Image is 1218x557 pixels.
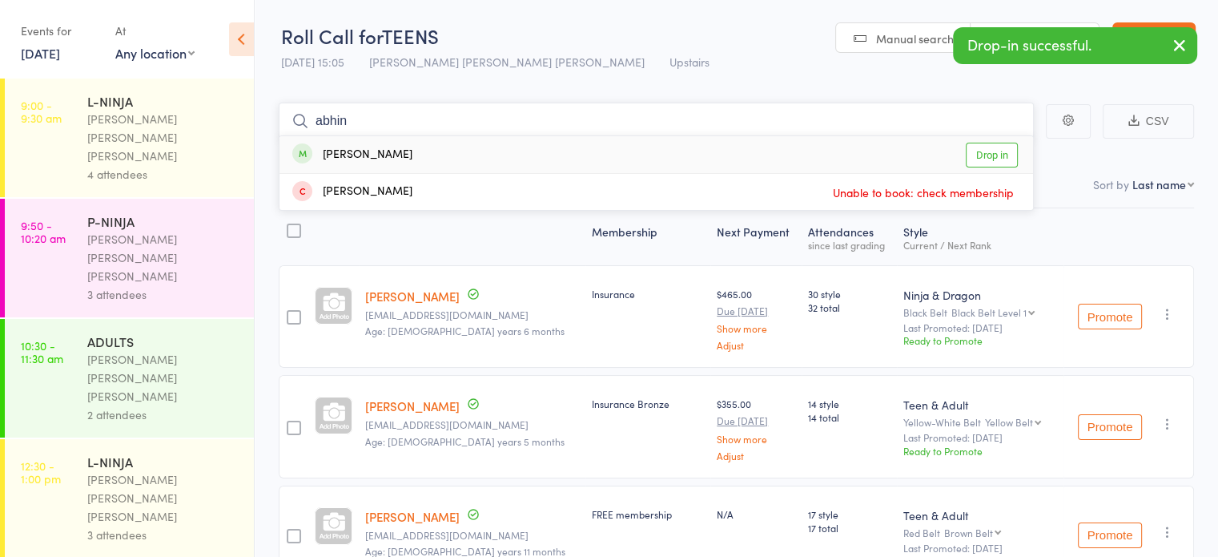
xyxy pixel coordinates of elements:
[21,339,63,365] time: 10:30 - 11:30 am
[87,453,240,470] div: L-NINJA
[717,434,795,444] a: Show more
[903,417,1057,427] div: Yellow-White Belt
[1078,304,1142,329] button: Promote
[281,22,382,49] span: Roll Call for
[585,216,710,258] div: Membership
[592,397,704,410] div: Insurance Bronze
[953,27,1197,64] div: Drop-in successful.
[802,216,897,258] div: Atten­dances
[1132,176,1186,192] div: Last name
[903,527,1057,538] div: Red Belt
[87,333,240,350] div: ADULTS
[808,397,890,410] span: 14 style
[592,507,704,521] div: FREE membership
[897,216,1063,258] div: Style
[903,444,1057,458] div: Ready to Promote
[717,287,795,350] div: $465.00
[808,410,890,424] span: 14 total
[808,240,890,250] div: since last grading
[365,324,565,337] span: Age: [DEMOGRAPHIC_DATA] years 6 months
[717,340,795,350] a: Adjust
[808,301,890,314] span: 32 total
[903,287,1057,303] div: Ninja & Dragon
[5,199,254,317] a: 9:50 -10:20 amP-NINJA[PERSON_NAME] [PERSON_NAME] [PERSON_NAME]3 attendees
[87,406,240,424] div: 2 attendees
[985,417,1033,427] div: Yellow Belt
[365,508,460,525] a: [PERSON_NAME]
[710,216,802,258] div: Next Payment
[966,143,1018,168] a: Drop in
[669,54,709,70] span: Upstairs
[717,450,795,461] a: Adjust
[903,333,1057,347] div: Ready to Promote
[87,285,240,304] div: 3 attendees
[87,350,240,406] div: [PERSON_NAME] [PERSON_NAME] [PERSON_NAME]
[1103,104,1194,139] button: CSV
[951,307,1027,317] div: Black Belt Level 1
[365,309,579,321] small: kimi_ng191982@hotmail.com
[717,397,795,460] div: $355.00
[717,305,795,317] small: Due [DATE]
[876,30,954,46] span: Manual search
[1093,176,1129,192] label: Sort by
[903,432,1057,443] small: Last Promoted: [DATE]
[115,18,195,44] div: At
[903,507,1057,523] div: Teen & Adult
[1112,22,1196,54] a: Exit roll call
[87,212,240,230] div: P-NINJA
[717,323,795,333] a: Show more
[87,110,240,165] div: [PERSON_NAME] [PERSON_NAME] [PERSON_NAME]
[365,398,460,414] a: [PERSON_NAME]
[115,44,195,62] div: Any location
[808,287,890,301] span: 30 style
[21,99,62,124] time: 9:00 - 9:30 am
[87,165,240,184] div: 4 attendees
[87,230,240,285] div: [PERSON_NAME] [PERSON_NAME] [PERSON_NAME]
[365,434,565,448] span: Age: [DEMOGRAPHIC_DATA] years 5 months
[21,219,66,244] time: 9:50 - 10:20 am
[5,79,254,197] a: 9:00 -9:30 amL-NINJA[PERSON_NAME] [PERSON_NAME] [PERSON_NAME]4 attendees
[717,507,795,521] div: N/A
[87,526,240,544] div: 3 attendees
[87,470,240,526] div: [PERSON_NAME] [PERSON_NAME] [PERSON_NAME]
[903,397,1057,413] div: Teen & Adult
[903,240,1057,250] div: Current / Next Rank
[903,543,1057,554] small: Last Promoted: [DATE]
[592,287,704,301] div: Insurance
[21,44,60,62] a: [DATE]
[5,319,254,438] a: 10:30 -11:30 amADULTS[PERSON_NAME] [PERSON_NAME] [PERSON_NAME]2 attendees
[944,527,993,538] div: Brown Belt
[903,307,1057,317] div: Black Belt
[281,54,344,70] span: [DATE] 15:05
[808,507,890,521] span: 17 style
[21,459,61,485] time: 12:30 - 1:00 pm
[1078,414,1142,440] button: Promote
[903,322,1057,333] small: Last Promoted: [DATE]
[808,521,890,535] span: 17 total
[369,54,645,70] span: [PERSON_NAME] [PERSON_NAME] [PERSON_NAME]
[1078,523,1142,548] button: Promote
[292,183,412,201] div: [PERSON_NAME]
[829,180,1018,204] span: Unable to book: check membership
[87,92,240,110] div: L-NINJA
[365,419,579,430] small: rasha_dababneh@hotmail.com
[717,415,795,426] small: Due [DATE]
[279,103,1034,139] input: Search by name
[292,146,412,164] div: [PERSON_NAME]
[382,22,439,49] span: TEENS
[21,18,99,44] div: Events for
[365,288,460,305] a: [PERSON_NAME]
[365,530,579,541] small: jenhpostbox@gmail.com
